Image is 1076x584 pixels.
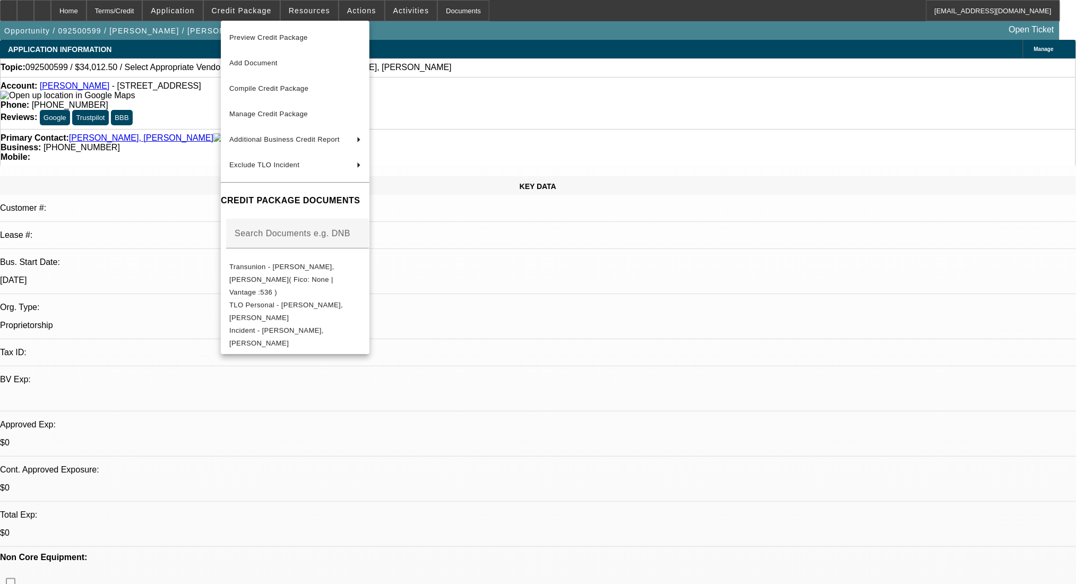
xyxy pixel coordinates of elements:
span: Exclude TLO Incident [229,161,299,169]
span: Manage Credit Package [229,110,308,118]
span: Add Document [229,59,278,67]
span: Incident - [PERSON_NAME], [PERSON_NAME] [229,326,324,347]
mat-label: Search Documents e.g. DNB [235,228,350,237]
button: Incident - Emil Curry, Danny [221,324,369,349]
span: Compile Credit Package [229,84,308,92]
button: Transunion - Emil Curry, Danny( Fico: None | Vantage :536 ) [221,260,369,298]
span: Preview Credit Package [229,33,308,41]
h4: CREDIT PACKAGE DOCUMENTS [221,194,369,207]
button: TLO Personal - Emil Curry, Danny [221,298,369,324]
span: Transunion - [PERSON_NAME], [PERSON_NAME]( Fico: None | Vantage :536 ) [229,262,334,296]
span: Additional Business Credit Report [229,135,340,143]
span: TLO Personal - [PERSON_NAME], [PERSON_NAME] [229,300,343,321]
